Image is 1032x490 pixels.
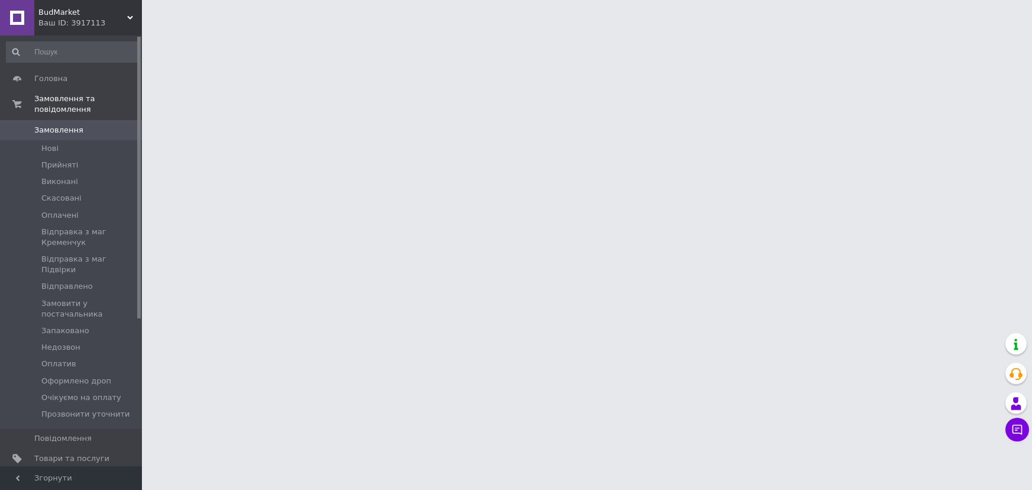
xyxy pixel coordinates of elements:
[38,7,127,18] span: BudMarket
[38,18,142,28] div: Ваш ID: 3917113
[41,325,89,336] span: Запаковано
[34,73,67,84] span: Головна
[41,210,79,221] span: Оплачені
[41,227,138,248] span: Відправка з маг Кременчук
[34,433,92,444] span: Повідомлення
[41,392,121,403] span: Очікуємо на оплату
[1005,418,1029,441] button: Чат з покупцем
[41,176,78,187] span: Виконані
[41,160,78,170] span: Прийняті
[41,281,93,292] span: Відправлено
[41,193,82,204] span: Скасовані
[41,409,130,420] span: Прозвонити уточнити
[41,254,138,275] span: Відправка з маг Підвірки
[41,376,111,386] span: Оформлено дроп
[34,125,83,136] span: Замовлення
[6,41,139,63] input: Пошук
[41,298,138,320] span: Замовити у постачальника
[34,453,109,464] span: Товари та послуги
[41,143,59,154] span: Нові
[34,94,142,115] span: Замовлення та повідомлення
[41,342,80,353] span: Недозвон
[41,359,76,369] span: Оплатив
